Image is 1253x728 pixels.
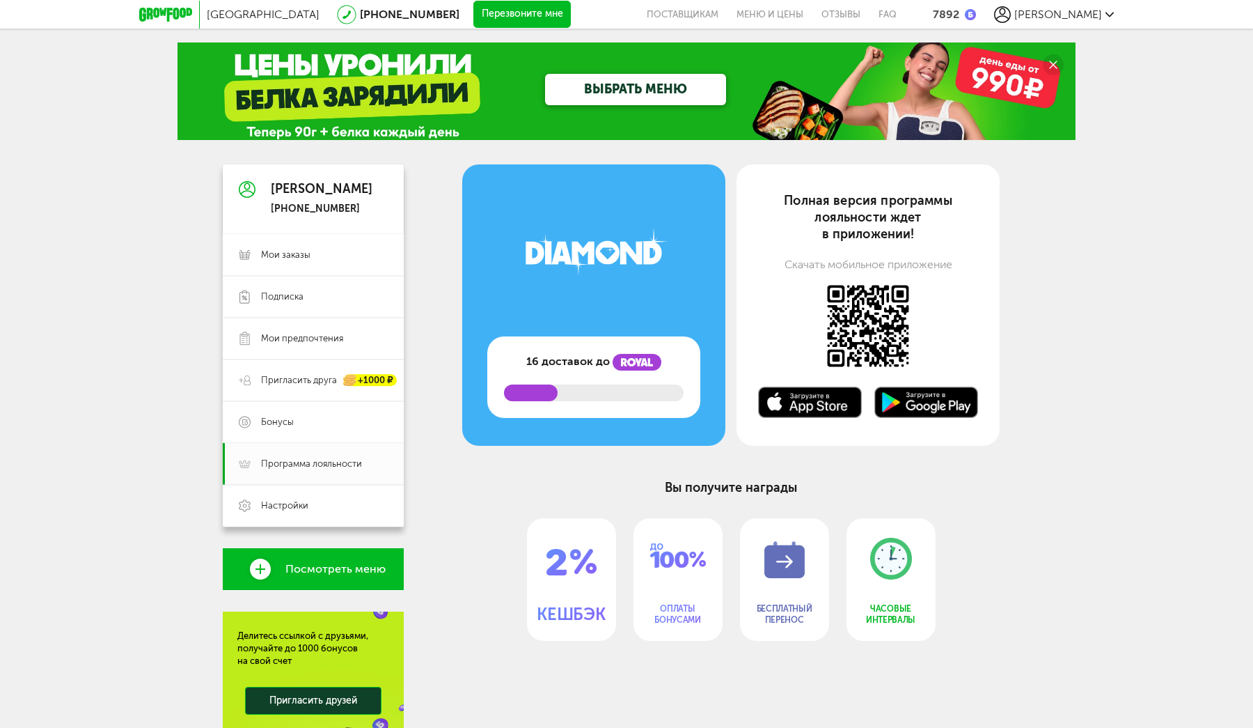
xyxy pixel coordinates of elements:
[223,276,404,318] a: Подписка
[613,354,661,371] img: программа лояльности GrowFood
[545,74,726,105] a: ВЫБРАТЬ МЕНЮ
[757,192,979,242] div: Полная версия программы лояльности ждет в приложении!
[825,283,911,369] img: Доступно в AppStore
[237,630,389,667] div: Делитесь ссылкой с друзьями, получайте до 1000 бонусов на свой счет
[245,687,381,715] a: Пригласить друзей
[933,8,959,21] div: 7892
[473,1,571,29] button: Перезвоните мне
[462,205,725,323] img: программа лояльности GrowFood
[746,603,823,626] span: БЕСПЛАТНЫЙ ПЕРЕНОС
[271,203,372,215] div: [PHONE_NUMBER]
[223,318,404,359] a: Мои предпочтения
[261,291,304,303] span: Подписка
[223,359,404,401] a: Пригласить друга +1000 ₽
[965,9,976,20] img: bonus_b.cdccf46.png
[261,374,337,387] span: Пригласить друга
[261,416,294,428] span: Бонусы
[475,479,988,496] h2: Вы получите награды
[223,443,404,485] a: Программа лояльности
[852,603,930,626] span: ЧАСОВЫЕ ИНТЕРВАЛЫ
[1014,8,1102,21] span: [PERSON_NAME]
[285,563,386,575] span: Посмотреть меню
[223,234,404,276] a: Мои заказы
[360,8,459,21] a: [PHONE_NUMBER]
[223,548,404,590] a: Посмотреть меню
[785,258,952,271] span: Скачать мобильное приложение
[223,485,404,527] a: Настройки
[261,499,308,512] span: Настройки
[271,183,372,196] div: [PERSON_NAME]
[526,353,610,370] span: 16 доставок до
[207,8,320,21] span: [GEOGRAPHIC_DATA]
[344,375,397,387] div: +1000 ₽
[261,458,362,470] span: Программа лояльности
[874,387,979,418] img: Доступно в Google Play
[639,603,717,626] span: ОПЛАТЫ БОНУСАМИ
[757,387,862,418] img: Доступно в AppStore
[261,249,310,261] span: Мои заказы
[223,401,404,443] a: Бонусы
[261,332,343,345] span: Мои предпочтения
[533,605,610,624] span: КЕШБЭК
